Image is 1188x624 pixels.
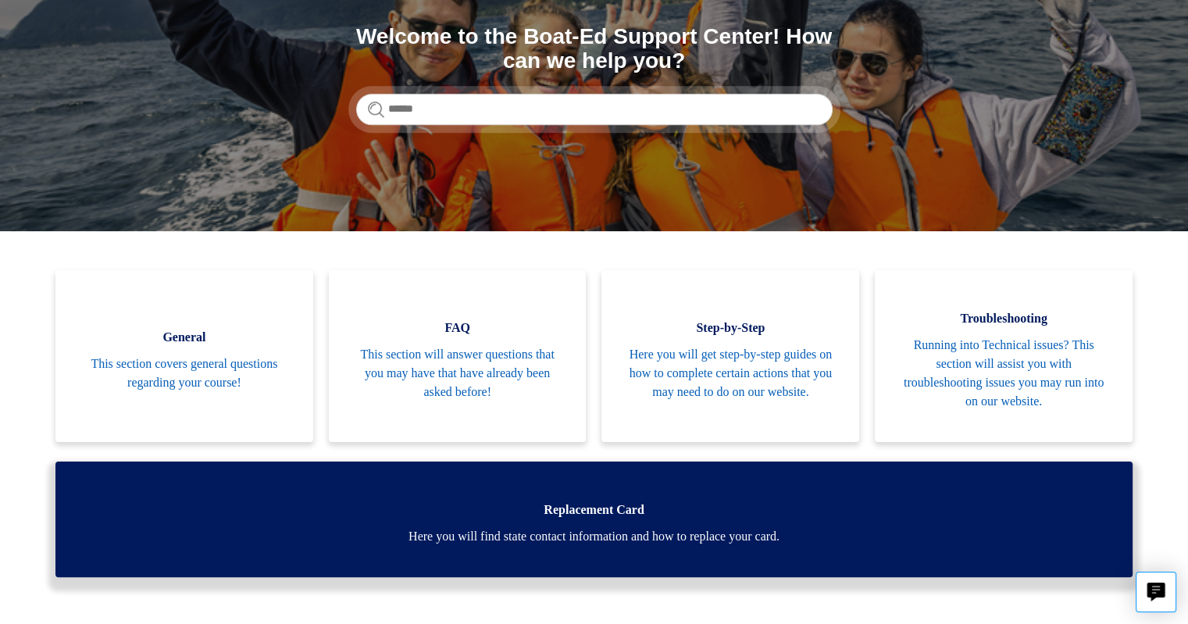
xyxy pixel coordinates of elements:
[601,270,859,442] a: Step-by-Step Here you will get step-by-step guides on how to complete certain actions that you ma...
[79,501,1109,519] span: Replacement Card
[625,345,836,401] span: Here you will get step-by-step guides on how to complete certain actions that you may need to do ...
[79,328,290,347] span: General
[55,462,1133,577] a: Replacement Card Here you will find state contact information and how to replace your card.
[79,527,1109,546] span: Here you will find state contact information and how to replace your card.
[55,270,313,442] a: General This section covers general questions regarding your course!
[352,319,563,337] span: FAQ
[875,270,1133,442] a: Troubleshooting Running into Technical issues? This section will assist you with troubleshooting ...
[625,319,836,337] span: Step-by-Step
[329,270,587,442] a: FAQ This section will answer questions that you may have that have already been asked before!
[356,94,833,125] input: Search
[1136,572,1176,612] button: Live chat
[356,25,833,73] h1: Welcome to the Boat-Ed Support Center! How can we help you?
[898,309,1109,328] span: Troubleshooting
[898,336,1109,411] span: Running into Technical issues? This section will assist you with troubleshooting issues you may r...
[79,355,290,392] span: This section covers general questions regarding your course!
[352,345,563,401] span: This section will answer questions that you may have that have already been asked before!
